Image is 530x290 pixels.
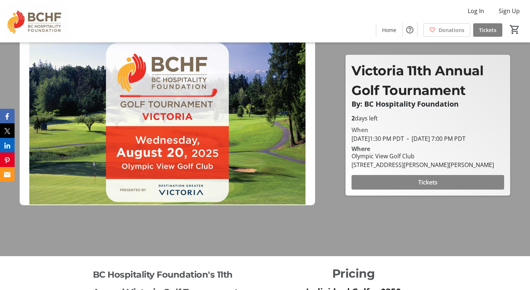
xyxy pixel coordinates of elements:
[352,160,494,169] div: [STREET_ADDRESS][PERSON_NAME][PERSON_NAME]
[403,23,417,37] button: Help
[376,23,402,37] a: Home
[508,23,521,36] button: Cart
[352,175,504,190] button: Tickets
[20,39,315,205] img: Campaign CTA Media Photo
[473,23,502,37] a: Tickets
[499,7,520,15] span: Sign Up
[404,135,412,143] span: -
[352,126,368,134] div: When
[404,135,466,143] span: [DATE] 7:00 PM PDT
[352,152,494,160] div: Olympic View Golf Club
[479,26,496,34] span: Tickets
[382,26,396,34] span: Home
[423,23,470,37] a: Donations
[352,135,404,143] span: [DATE] 1:30 PM PDT
[352,114,355,122] span: 2
[270,265,437,282] p: Pricing
[352,100,504,108] p: By: BC Hospitality Foundation
[4,3,69,39] img: BC Hospitality Foundation's Logo
[352,114,504,123] p: days left
[462,5,490,17] button: Log In
[352,63,483,98] span: Victoria 11th Annual Golf Tournament
[352,146,370,152] div: Where
[468,7,484,15] span: Log In
[418,178,437,187] span: Tickets
[493,5,526,17] button: Sign Up
[439,26,464,34] span: Donations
